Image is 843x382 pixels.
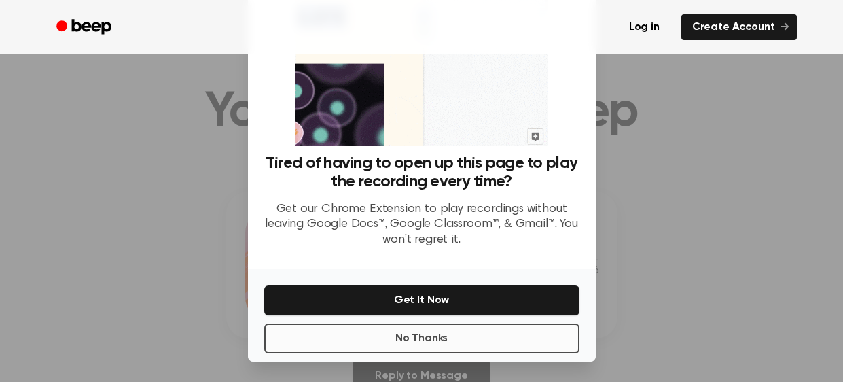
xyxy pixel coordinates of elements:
a: Log in [615,12,673,43]
a: Create Account [681,14,797,40]
button: Get It Now [264,285,579,315]
h3: Tired of having to open up this page to play the recording every time? [264,154,579,191]
a: Beep [47,14,124,41]
button: No Thanks [264,324,579,353]
p: Get our Chrome Extension to play recordings without leaving Google Docs™, Google Classroom™, & Gm... [264,202,579,248]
